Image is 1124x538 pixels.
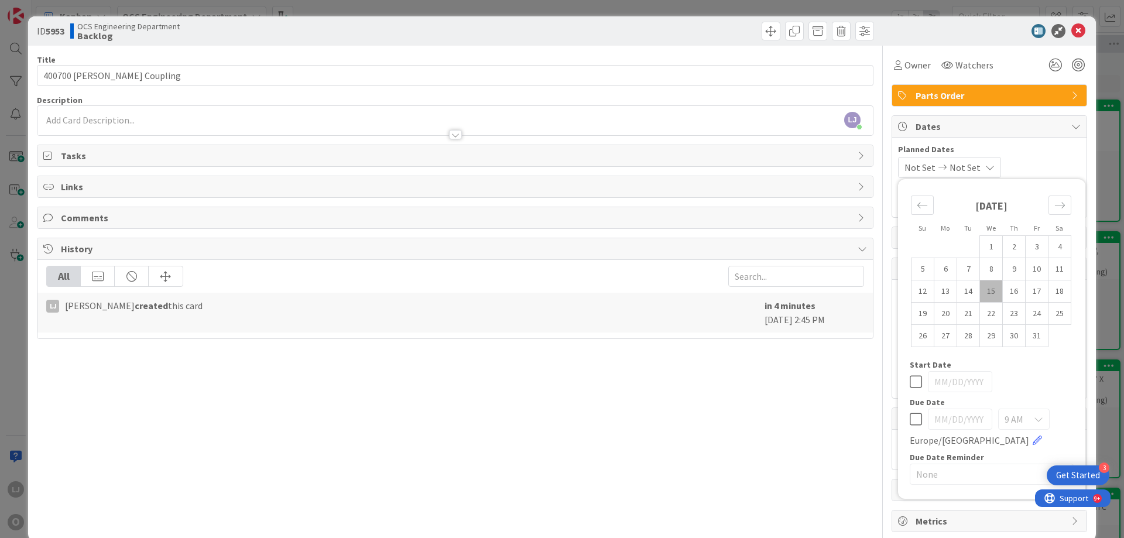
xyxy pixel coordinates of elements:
td: Choose Friday, 10/31/2025 12:00 PM as your check-in date. It’s available. [1026,325,1048,347]
span: Description [37,95,83,105]
td: Choose Friday, 10/17/2025 12:00 PM as your check-in date. It’s available. [1026,280,1048,303]
td: Choose Monday, 10/06/2025 12:00 PM as your check-in date. It’s available. [934,258,957,280]
td: Choose Wednesday, 10/15/2025 12:00 PM as your check-in date. It’s available. [980,280,1003,303]
input: type card name here... [37,65,873,86]
small: Mo [941,224,950,232]
td: Choose Monday, 10/20/2025 12:00 PM as your check-in date. It’s available. [934,303,957,325]
span: None [916,466,1047,482]
b: Backlog [77,31,180,40]
div: [DATE] 2:45 PM [765,299,864,327]
small: Tu [964,224,972,232]
td: Choose Wednesday, 10/29/2025 12:00 PM as your check-in date. It’s available. [980,325,1003,347]
b: in 4 minutes [765,300,815,311]
td: Choose Sunday, 10/12/2025 12:00 PM as your check-in date. It’s available. [911,280,934,303]
div: Calendar [898,185,1084,361]
td: Choose Saturday, 10/18/2025 12:00 PM as your check-in date. It’s available. [1048,280,1071,303]
span: 9 AM [1005,411,1023,427]
span: Watchers [955,58,993,72]
div: 3 [1099,462,1109,473]
td: Choose Saturday, 10/04/2025 12:00 PM as your check-in date. It’s available. [1048,236,1071,258]
td: Choose Thursday, 10/16/2025 12:00 PM as your check-in date. It’s available. [1003,280,1026,303]
td: Choose Friday, 10/03/2025 12:00 PM as your check-in date. It’s available. [1026,236,1048,258]
td: Choose Sunday, 10/26/2025 12:00 PM as your check-in date. It’s available. [911,325,934,347]
span: Not Set [950,160,981,174]
span: Planned Dates [898,143,1081,156]
td: Choose Sunday, 10/05/2025 12:00 PM as your check-in date. It’s available. [911,258,934,280]
td: Choose Monday, 10/13/2025 12:00 PM as your check-in date. It’s available. [934,280,957,303]
span: Support [25,2,53,16]
span: Owner [904,58,931,72]
td: Choose Monday, 10/27/2025 12:00 PM as your check-in date. It’s available. [934,325,957,347]
div: 9+ [59,5,65,14]
span: History [61,242,852,256]
small: Th [1010,224,1018,232]
td: Choose Saturday, 10/11/2025 12:00 PM as your check-in date. It’s available. [1048,258,1071,280]
td: Choose Thursday, 10/09/2025 12:00 PM as your check-in date. It’s available. [1003,258,1026,280]
td: Choose Thursday, 10/30/2025 12:00 PM as your check-in date. It’s available. [1003,325,1026,347]
td: Choose Wednesday, 10/22/2025 12:00 PM as your check-in date. It’s available. [980,303,1003,325]
td: Choose Sunday, 10/19/2025 12:00 PM as your check-in date. It’s available. [911,303,934,325]
label: Title [37,54,56,65]
span: Europe/[GEOGRAPHIC_DATA] [910,433,1029,447]
span: Not Set [904,160,935,174]
div: LJ [46,300,59,313]
small: Sa [1056,224,1063,232]
span: LJ [844,112,861,128]
td: Choose Friday, 10/10/2025 12:00 PM as your check-in date. It’s available. [1026,258,1048,280]
span: Links [61,180,852,194]
span: Tasks [61,149,852,163]
span: ID [37,24,64,38]
span: Due Date Reminder [910,453,984,461]
td: Choose Tuesday, 10/28/2025 12:00 PM as your check-in date. It’s available. [957,325,980,347]
small: Fr [1034,224,1040,232]
div: Move forward to switch to the next month. [1048,196,1071,215]
td: Choose Tuesday, 10/21/2025 12:00 PM as your check-in date. It’s available. [957,303,980,325]
small: Su [919,224,926,232]
div: Open Get Started checklist, remaining modules: 3 [1047,465,1109,485]
input: Search... [728,266,864,287]
span: Metrics [916,514,1065,528]
span: Comments [61,211,852,225]
span: OCS Engineering Department [77,22,180,31]
span: Due Date [910,398,945,406]
td: Choose Saturday, 10/25/2025 12:00 PM as your check-in date. It’s available. [1048,303,1071,325]
td: Choose Thursday, 10/02/2025 12:00 PM as your check-in date. It’s available. [1003,236,1026,258]
div: Move backward to switch to the previous month. [911,196,934,215]
td: Choose Wednesday, 10/01/2025 12:00 PM as your check-in date. It’s available. [980,236,1003,258]
strong: [DATE] [975,199,1008,213]
span: Dates [916,119,1065,133]
input: MM/DD/YYYY [928,371,992,392]
td: Choose Tuesday, 10/07/2025 12:00 PM as your check-in date. It’s available. [957,258,980,280]
b: created [135,300,168,311]
small: We [986,224,996,232]
td: Choose Friday, 10/24/2025 12:00 PM as your check-in date. It’s available. [1026,303,1048,325]
b: 5953 [46,25,64,37]
div: Get Started [1056,470,1100,481]
div: All [47,266,81,286]
td: Choose Thursday, 10/23/2025 12:00 PM as your check-in date. It’s available. [1003,303,1026,325]
span: [PERSON_NAME] this card [65,299,203,313]
span: Start Date [910,361,951,369]
span: Parts Order [916,88,1065,102]
td: Choose Wednesday, 10/08/2025 12:00 PM as your check-in date. It’s available. [980,258,1003,280]
td: Choose Tuesday, 10/14/2025 12:00 PM as your check-in date. It’s available. [957,280,980,303]
input: MM/DD/YYYY [928,409,992,430]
